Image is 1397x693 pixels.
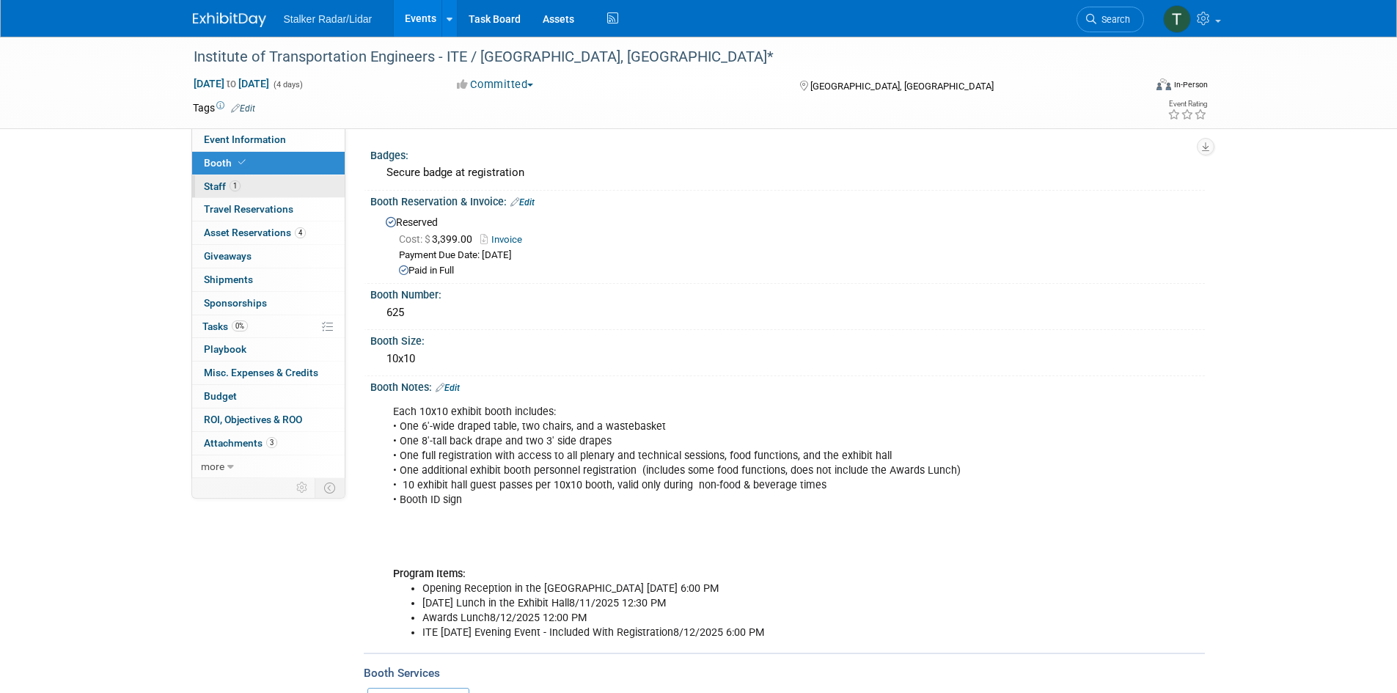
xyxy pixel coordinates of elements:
span: [GEOGRAPHIC_DATA], [GEOGRAPHIC_DATA] [810,81,994,92]
span: Misc. Expenses & Credits [204,367,318,378]
div: Event Rating [1167,100,1207,108]
span: Search [1096,14,1130,25]
span: to [224,78,238,89]
span: Budget [204,390,237,402]
a: Booth [192,152,345,175]
span: 3 [266,437,277,448]
a: Staff1 [192,175,345,198]
span: 3,399.00 [399,233,478,245]
td: Personalize Event Tab Strip [290,478,315,497]
div: Payment Due Date: [DATE] [399,249,1194,263]
span: ROI, Objectives & ROO [204,414,302,425]
li: ITE [DATE] Evening Event - Included With Registration8/12/2025 6:00 PM [422,626,1035,640]
li: Awards Lunch8/12/2025 12:00 PM [422,611,1035,626]
span: [DATE] [DATE] [193,77,270,90]
div: Secure badge at registration [381,161,1194,184]
a: Search [1077,7,1144,32]
li: Opening Reception in the [GEOGRAPHIC_DATA] [DATE] 6:00 PM [422,582,1035,596]
div: 10x10 [381,348,1194,370]
li: [DATE] Lunch in the Exhibit Hall8/11/2025 12:30 PM [422,596,1035,611]
span: Playbook [204,343,246,355]
div: Institute of Transportation Engineers - ITE / [GEOGRAPHIC_DATA], [GEOGRAPHIC_DATA]* [188,44,1122,70]
div: Each 10x10 exhibit booth includes: • One 6'-wide draped table, two chairs, and a wastebasket • On... [383,397,1044,648]
a: Invoice [480,234,529,245]
img: Tommy Yates [1163,5,1191,33]
span: Booth [204,157,249,169]
span: Giveaways [204,250,252,262]
a: Playbook [192,338,345,361]
a: Edit [231,103,255,114]
a: Asset Reservations4 [192,221,345,244]
a: Misc. Expenses & Credits [192,362,345,384]
div: Paid in Full [399,264,1194,278]
a: Sponsorships [192,292,345,315]
div: Booth Services [364,665,1205,681]
button: Committed [452,77,539,92]
span: more [201,461,224,472]
span: Sponsorships [204,297,267,309]
span: Tasks [202,320,248,332]
a: more [192,455,345,478]
a: Giveaways [192,245,345,268]
a: Edit [436,383,460,393]
td: Toggle Event Tabs [315,478,345,497]
span: 0% [232,320,248,331]
a: Event Information [192,128,345,151]
div: Booth Reservation & Invoice: [370,191,1205,210]
td: Tags [193,100,255,115]
span: Cost: $ [399,233,432,245]
img: ExhibitDay [193,12,266,27]
span: Attachments [204,437,277,449]
a: Tasks0% [192,315,345,338]
i: Booth reservation complete [238,158,246,166]
span: (4 days) [272,80,303,89]
span: Shipments [204,274,253,285]
a: Travel Reservations [192,198,345,221]
img: Format-Inperson.png [1156,78,1171,90]
div: Event Format [1057,76,1209,98]
div: Booth Size: [370,330,1205,348]
div: Reserved [381,211,1194,278]
span: Stalker Radar/Lidar [284,13,373,25]
a: Attachments3 [192,432,345,455]
span: Event Information [204,133,286,145]
b: Program Items: [393,568,466,580]
div: Booth Number: [370,284,1205,302]
div: Booth Notes: [370,376,1205,395]
span: 4 [295,227,306,238]
a: ROI, Objectives & ROO [192,408,345,431]
div: 625 [381,301,1194,324]
span: Travel Reservations [204,203,293,215]
div: In-Person [1173,79,1208,90]
a: Shipments [192,268,345,291]
a: Budget [192,385,345,408]
a: Edit [510,197,535,208]
span: 1 [230,180,241,191]
span: Asset Reservations [204,227,306,238]
span: Staff [204,180,241,192]
div: Badges: [370,144,1205,163]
